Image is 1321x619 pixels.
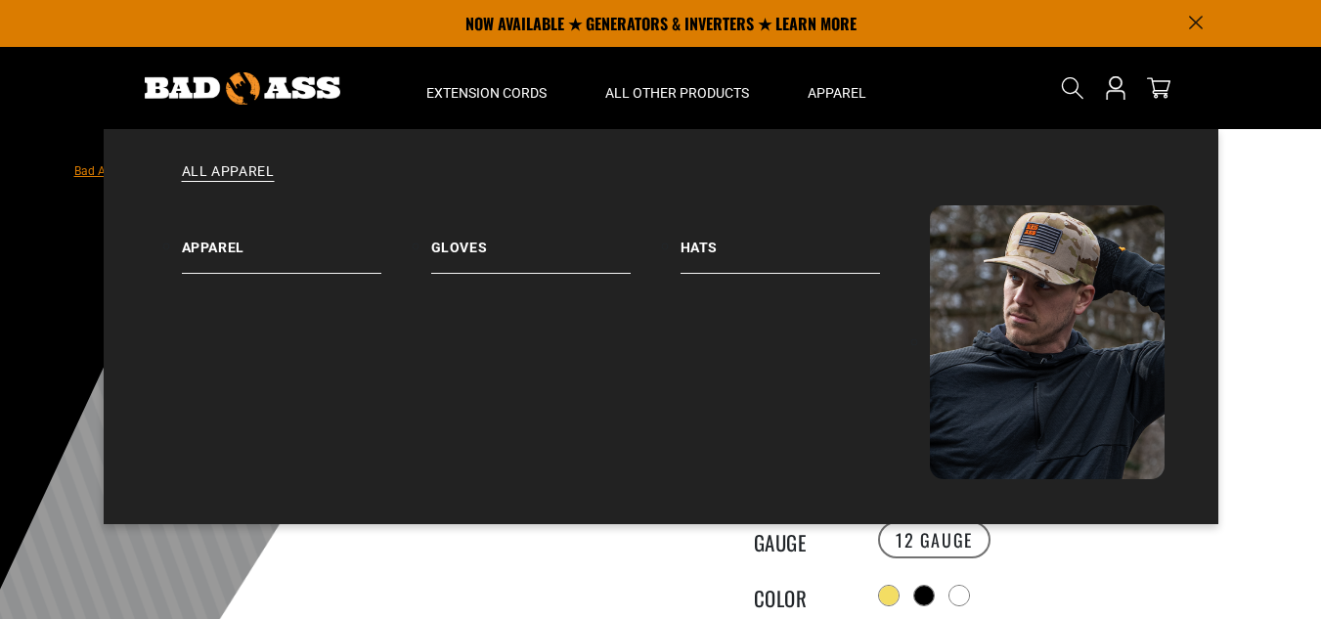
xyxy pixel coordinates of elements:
[754,527,852,553] legend: Gauge
[878,521,991,558] label: 12 GAUGE
[182,205,431,274] a: Apparel
[1057,72,1088,104] summary: Search
[576,47,778,129] summary: All Other Products
[74,164,206,178] a: Bad Ass Extension Cords
[754,583,852,608] legend: Color
[431,205,681,274] a: Gloves
[681,205,930,274] a: Hats
[605,84,749,102] span: All Other Products
[808,84,866,102] span: Apparel
[426,84,547,102] span: Extension Cords
[930,205,1165,479] img: Bad Ass Extension Cords
[143,162,1179,205] a: All Apparel
[397,47,576,129] summary: Extension Cords
[74,158,654,182] nav: breadcrumbs
[145,72,340,105] img: Bad Ass Extension Cords
[778,47,896,129] summary: Apparel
